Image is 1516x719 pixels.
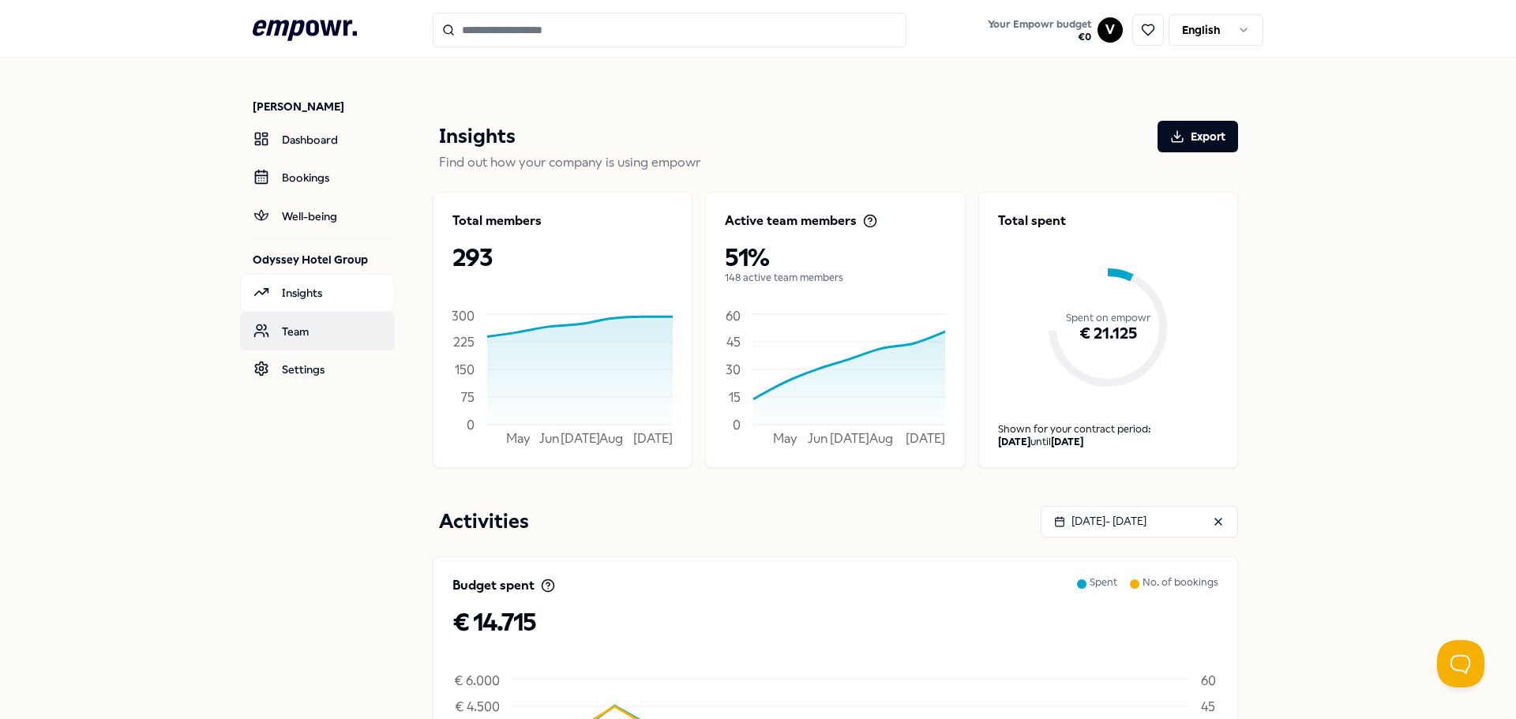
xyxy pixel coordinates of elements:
a: Settings [240,350,395,388]
tspan: 0 [467,417,475,432]
tspan: 30 [726,361,741,376]
tspan: 60 [1201,673,1216,688]
button: V [1098,17,1123,43]
p: Total members [452,212,542,230]
tspan: 300 [452,309,475,324]
tspan: May [506,431,531,446]
tspan: Jun [808,431,827,446]
p: 148 active team members [725,271,945,284]
p: Insights [439,121,516,152]
a: Your Empowr budget€0 [981,13,1098,47]
b: [DATE] [1051,436,1083,448]
tspan: 15 [729,389,741,404]
tspan: [DATE] [830,431,869,446]
iframe: Help Scout Beacon - Open [1437,640,1484,687]
div: € 21.125 [998,281,1218,387]
tspan: 150 [455,361,475,376]
a: Insights [240,274,395,312]
tspan: [DATE] [633,431,673,446]
p: 293 [452,243,673,271]
span: € 0 [988,31,1091,43]
tspan: May [773,431,797,446]
tspan: [DATE] [906,431,945,446]
tspan: Aug [599,431,623,446]
tspan: 60 [726,309,741,324]
tspan: € 6.000 [454,673,500,688]
p: Odyssey Hotel Group [253,252,395,268]
tspan: Jun [539,431,559,446]
tspan: 75 [461,389,475,404]
div: [DATE] - [DATE] [1054,512,1146,530]
tspan: € 4.500 [455,698,500,713]
p: Active team members [725,212,857,230]
div: until [998,436,1218,448]
tspan: [DATE] [561,431,600,446]
button: [DATE]- [DATE] [1041,506,1238,537]
p: No. of bookings [1143,576,1218,608]
a: Team [240,313,395,350]
input: Search for products, categories or subcategories [433,13,906,47]
a: Dashboard [240,121,395,159]
tspan: 225 [453,334,475,349]
tspan: 45 [1201,698,1215,713]
p: [PERSON_NAME] [253,99,395,114]
p: Total spent [998,212,1218,230]
p: Spent [1090,576,1117,608]
div: Spent on empowr [998,249,1218,387]
button: Your Empowr budget€0 [985,15,1094,47]
tspan: Aug [869,431,893,446]
b: [DATE] [998,436,1030,448]
p: Activities [439,506,529,537]
p: € 14.715 [452,608,1218,636]
p: Budget spent [452,576,535,595]
a: Bookings [240,159,395,197]
p: 51% [725,243,945,271]
a: Well-being [240,197,395,235]
p: Find out how your company is using empowr [439,152,1238,173]
p: Shown for your contract period: [998,423,1218,436]
tspan: 45 [726,334,741,349]
span: Your Empowr budget [988,18,1091,31]
tspan: 0 [733,417,741,432]
button: Export [1158,121,1238,152]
